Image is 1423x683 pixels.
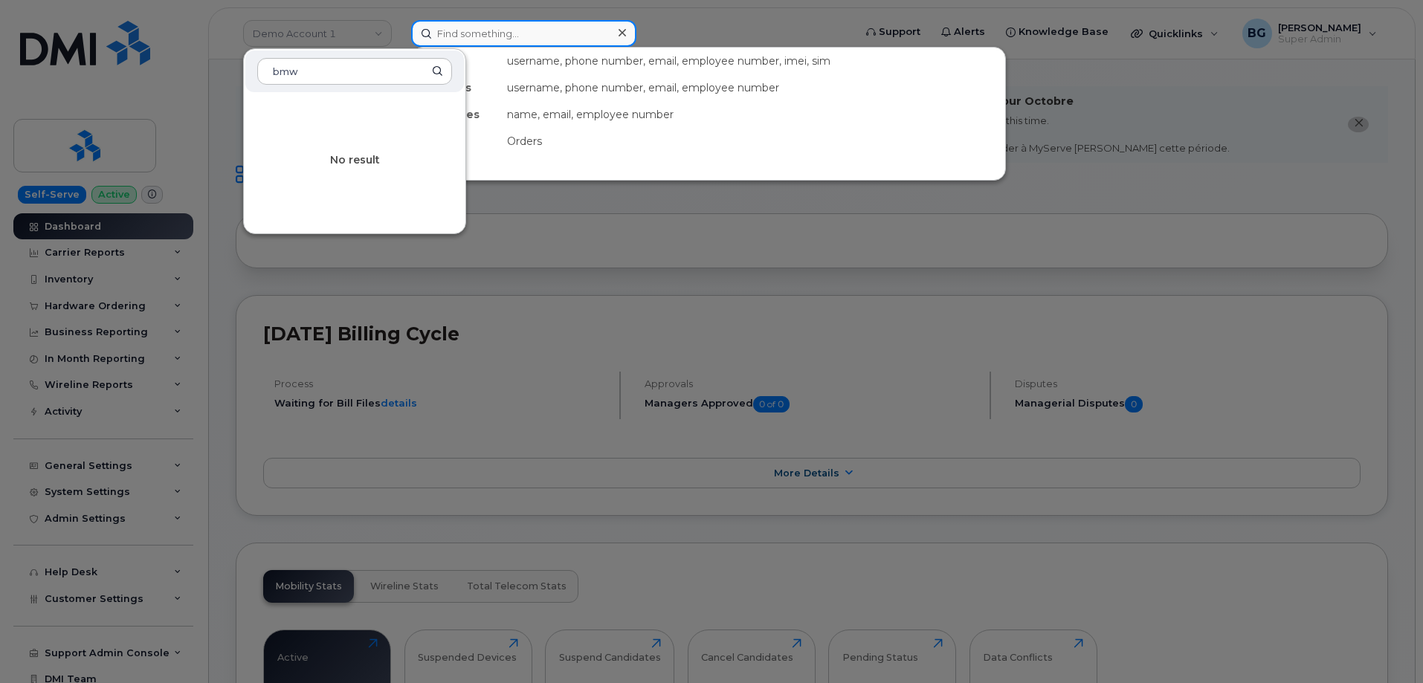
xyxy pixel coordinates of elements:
[501,128,1005,155] div: Orders
[257,58,452,85] input: Search
[501,74,1005,101] div: username, phone number, email, employee number
[412,48,501,74] div: Devices
[501,48,1005,74] div: username, phone number, email, employee number, imei, sim
[501,101,1005,128] div: name, email, employee number
[244,94,465,227] div: No result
